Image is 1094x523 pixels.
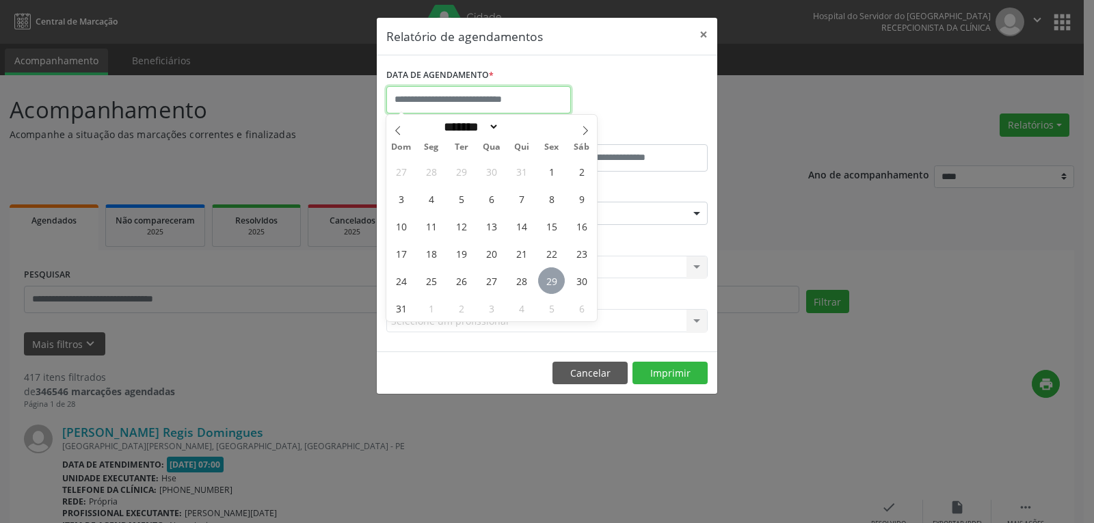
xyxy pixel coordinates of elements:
span: Qua [477,143,507,152]
span: Agosto 24, 2025 [388,267,414,294]
span: Agosto 16, 2025 [568,213,595,239]
button: Close [690,18,717,51]
span: Setembro 2, 2025 [448,295,475,321]
span: Agosto 28, 2025 [508,267,535,294]
span: Julho 30, 2025 [478,158,505,185]
span: Agosto 5, 2025 [448,185,475,212]
span: Setembro 6, 2025 [568,295,595,321]
span: Agosto 7, 2025 [508,185,535,212]
span: Ter [446,143,477,152]
span: Agosto 21, 2025 [508,240,535,267]
span: Agosto 27, 2025 [478,267,505,294]
span: Agosto 25, 2025 [418,267,444,294]
button: Cancelar [552,362,628,385]
span: Julho 27, 2025 [388,158,414,185]
span: Agosto 11, 2025 [418,213,444,239]
select: Month [439,120,499,134]
span: Julho 31, 2025 [508,158,535,185]
label: ATÉ [550,123,708,144]
span: Sáb [567,143,597,152]
button: Imprimir [632,362,708,385]
span: Agosto 12, 2025 [448,213,475,239]
span: Setembro 5, 2025 [538,295,565,321]
span: Agosto 30, 2025 [568,267,595,294]
span: Agosto 2, 2025 [568,158,595,185]
span: Agosto 22, 2025 [538,240,565,267]
span: Agosto 6, 2025 [478,185,505,212]
span: Agosto 31, 2025 [388,295,414,321]
span: Setembro 3, 2025 [478,295,505,321]
span: Agosto 8, 2025 [538,185,565,212]
span: Agosto 14, 2025 [508,213,535,239]
span: Julho 28, 2025 [418,158,444,185]
label: DATA DE AGENDAMENTO [386,65,494,86]
span: Agosto 13, 2025 [478,213,505,239]
span: Sex [537,143,567,152]
span: Julho 29, 2025 [448,158,475,185]
input: Year [499,120,544,134]
span: Agosto 29, 2025 [538,267,565,294]
span: Agosto 15, 2025 [538,213,565,239]
span: Agosto 19, 2025 [448,240,475,267]
span: Qui [507,143,537,152]
span: Agosto 18, 2025 [418,240,444,267]
span: Agosto 3, 2025 [388,185,414,212]
span: Agosto 17, 2025 [388,240,414,267]
span: Dom [386,143,416,152]
span: Agosto 10, 2025 [388,213,414,239]
span: Agosto 9, 2025 [568,185,595,212]
span: Agosto 23, 2025 [568,240,595,267]
span: Seg [416,143,446,152]
span: Setembro 4, 2025 [508,295,535,321]
span: Agosto 26, 2025 [448,267,475,294]
span: Agosto 4, 2025 [418,185,444,212]
span: Agosto 20, 2025 [478,240,505,267]
span: Agosto 1, 2025 [538,158,565,185]
span: Setembro 1, 2025 [418,295,444,321]
h5: Relatório de agendamentos [386,27,543,45]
